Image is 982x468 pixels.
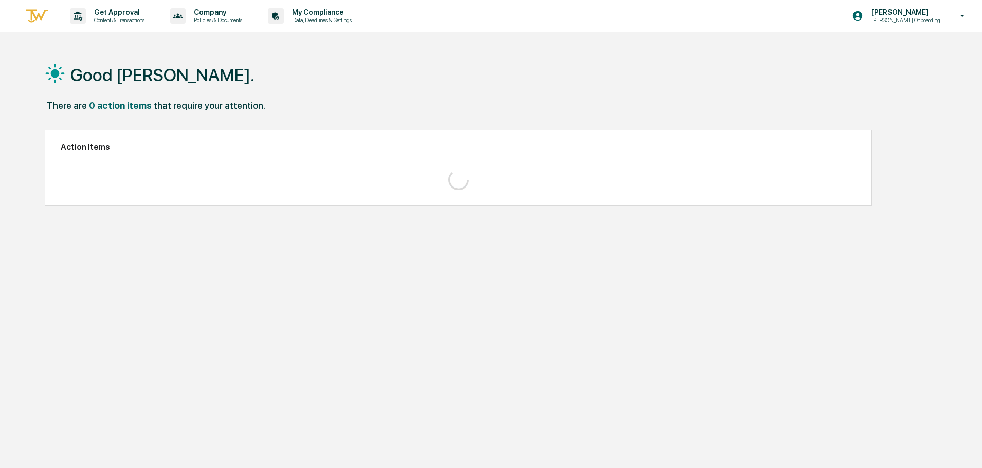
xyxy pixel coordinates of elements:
p: Get Approval [86,8,150,16]
p: Data, Deadlines & Settings [284,16,357,24]
p: [PERSON_NAME] [863,8,945,16]
p: Content & Transactions [86,16,150,24]
div: 0 action items [89,100,152,111]
h1: Good [PERSON_NAME]. [70,65,254,85]
p: [PERSON_NAME] Onboarding [863,16,945,24]
p: Policies & Documents [186,16,247,24]
img: logo [25,8,49,25]
p: My Compliance [284,8,357,16]
h2: Action Items [61,142,856,152]
div: There are [47,100,87,111]
p: Company [186,8,247,16]
div: that require your attention. [154,100,265,111]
